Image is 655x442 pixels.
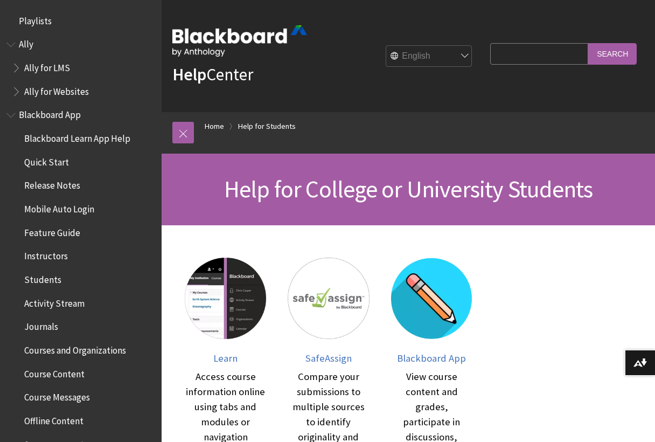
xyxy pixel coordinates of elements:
[172,64,253,85] a: HelpCenter
[6,12,155,30] nav: Book outline for Playlists
[24,129,130,144] span: Blackboard Learn App Help
[19,106,81,121] span: Blackboard App
[588,43,637,64] input: Search
[397,352,466,364] span: Blackboard App
[24,412,83,426] span: Offline Content
[24,271,61,285] span: Students
[238,120,296,133] a: Help for Students
[6,36,155,101] nav: Book outline for Anthology Ally Help
[24,153,69,168] span: Quick Start
[24,200,94,215] span: Mobile Auto Login
[24,224,80,238] span: Feature Guide
[224,174,593,204] span: Help for College or University Students
[19,36,33,50] span: Ally
[288,258,369,339] img: SafeAssign
[24,294,85,309] span: Activity Stream
[185,258,266,339] img: Learn
[172,64,206,85] strong: Help
[24,318,58,333] span: Journals
[386,45,472,67] select: Site Language Selector
[305,352,352,364] span: SafeAssign
[24,177,80,191] span: Release Notes
[213,352,238,364] span: Learn
[205,120,224,133] a: Home
[24,365,85,379] span: Course Content
[19,12,52,26] span: Playlists
[24,82,89,97] span: Ally for Websites
[24,341,126,356] span: Courses and Organizations
[24,247,68,262] span: Instructors
[172,25,307,57] img: Blackboard by Anthology
[391,258,472,339] img: Blackboard App
[24,59,70,73] span: Ally for LMS
[24,389,90,403] span: Course Messages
